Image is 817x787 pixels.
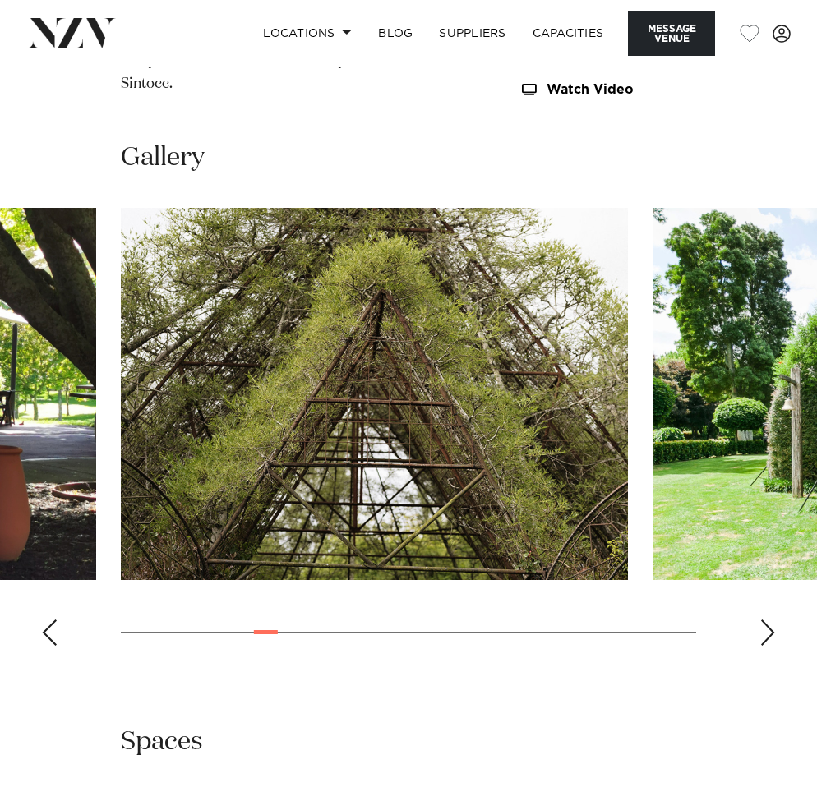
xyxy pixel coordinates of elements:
[26,18,116,48] img: nzv-logo.png
[121,208,628,580] swiper-slide: 7 / 26
[519,16,617,51] a: Capacities
[121,140,205,175] h2: Gallery
[628,11,715,56] button: Message Venue
[426,16,519,51] a: SUPPLIERS
[121,725,203,759] h2: Spaces
[519,82,698,96] a: Watch Video
[365,16,426,51] a: BLOG
[250,16,365,51] a: Locations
